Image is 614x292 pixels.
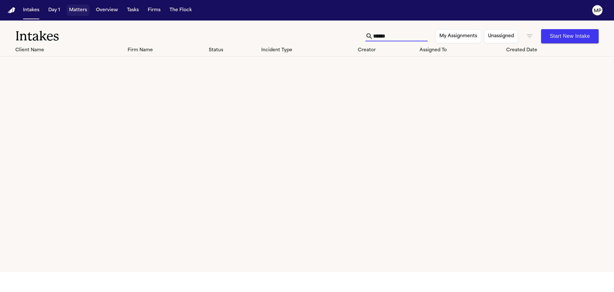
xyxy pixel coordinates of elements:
div: Client Name [15,47,122,54]
div: Creator [358,47,414,54]
img: Finch Logo [8,7,15,13]
button: Intakes [20,4,42,16]
div: Assigned To [420,47,501,54]
div: Status [209,47,256,54]
button: Day 1 [46,4,63,16]
button: Tasks [124,4,141,16]
div: Incident Type [261,47,353,54]
button: Overview [93,4,121,16]
div: Firm Name [128,47,204,54]
button: Start New Intake [541,29,599,43]
button: Firms [145,4,163,16]
button: The Flock [167,4,194,16]
h1: Intakes [15,28,366,44]
button: Matters [67,4,90,16]
button: My Assignments [435,29,481,43]
button: Unassigned [484,29,518,43]
div: Created Date [506,47,598,54]
a: Home [8,7,15,13]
